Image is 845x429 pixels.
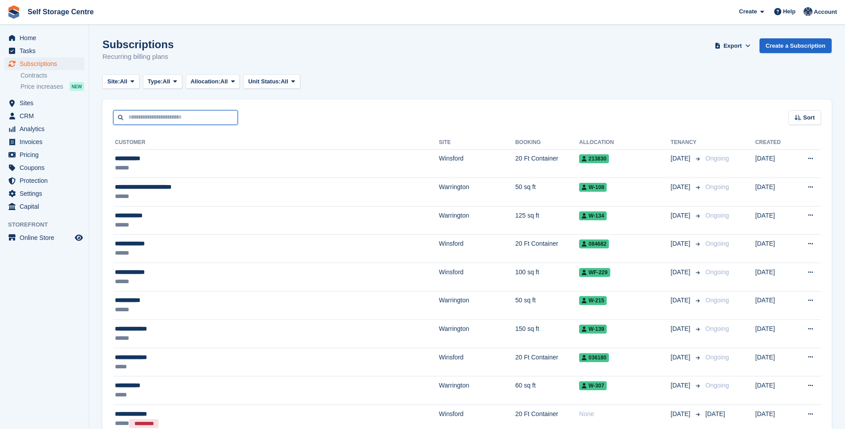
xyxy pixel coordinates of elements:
button: Type: All [143,74,182,89]
button: Unit Status: All [243,74,300,89]
span: [DATE] [671,211,692,220]
td: [DATE] [755,376,793,405]
span: All [120,77,127,86]
span: Home [20,32,73,44]
span: WF-229 [579,268,610,277]
span: Site: [107,77,120,86]
td: [DATE] [755,291,793,320]
span: Ongoing [706,354,729,361]
td: 60 sq ft [515,376,580,405]
td: Winsford [439,348,515,376]
td: [DATE] [755,320,793,348]
td: Warrington [439,178,515,206]
a: menu [4,200,84,213]
span: Ongoing [706,382,729,389]
span: Ongoing [706,297,729,304]
a: menu [4,110,84,122]
td: Winsford [439,235,515,263]
span: Settings [20,187,73,200]
span: Ongoing [706,155,729,162]
span: Sort [803,113,815,122]
td: 20 Ft Container [515,235,580,263]
td: [DATE] [755,348,793,376]
td: 50 sq ft [515,291,580,320]
td: [DATE] [755,235,793,263]
td: [DATE] [755,149,793,178]
span: Ongoing [706,212,729,219]
a: menu [4,136,84,148]
th: Booking [515,136,580,150]
button: Allocation: All [186,74,240,89]
img: Clair Cole [804,7,812,16]
td: [DATE] [755,263,793,292]
a: menu [4,97,84,109]
span: [DATE] [671,296,692,305]
td: 150 sq ft [515,320,580,348]
span: W-139 [579,325,607,334]
span: All [163,77,170,86]
button: Export [713,38,752,53]
img: stora-icon-8386f47178a22dfd0bd8f6a31ec36ba5ce8667c1dd55bd0f319d3a0aa187defe.svg [7,5,20,19]
th: Allocation [579,136,670,150]
a: menu [4,32,84,44]
span: Pricing [20,148,73,161]
span: Price increases [20,82,63,91]
a: Preview store [73,232,84,243]
td: 125 sq ft [515,206,580,235]
td: Warrington [439,206,515,235]
p: Recurring billing plans [102,52,174,62]
a: Self Storage Centre [24,4,97,19]
span: Allocation: [191,77,220,86]
span: Ongoing [706,183,729,190]
a: menu [4,58,84,70]
span: [DATE] [671,324,692,334]
th: Customer [113,136,439,150]
td: Warrington [439,320,515,348]
span: All [281,77,288,86]
a: menu [4,174,84,187]
th: Created [755,136,793,150]
td: 100 sq ft [515,263,580,292]
span: W-307 [579,381,607,390]
td: Warrington [439,291,515,320]
span: W-215 [579,296,607,305]
td: Winsford [439,263,515,292]
span: Subscriptions [20,58,73,70]
th: Tenancy [671,136,702,150]
a: menu [4,123,84,135]
span: Analytics [20,123,73,135]
td: [DATE] [755,206,793,235]
span: Sites [20,97,73,109]
td: 20 Ft Container [515,149,580,178]
span: Tasks [20,45,73,57]
span: W-134 [579,211,607,220]
span: 036180 [579,353,609,362]
td: [DATE] [755,178,793,206]
span: [DATE] [671,353,692,362]
a: menu [4,231,84,244]
span: Ongoing [706,325,729,332]
span: [DATE] [671,239,692,248]
td: 20 Ft Container [515,348,580,376]
div: NEW [69,82,84,91]
span: [DATE] [671,409,692,419]
span: Help [783,7,796,16]
a: menu [4,148,84,161]
a: Price increases NEW [20,82,84,91]
a: menu [4,45,84,57]
span: 213830 [579,154,609,163]
span: [DATE] [671,182,692,192]
div: None [579,409,670,419]
a: Create a Subscription [759,38,832,53]
button: Site: All [102,74,139,89]
span: Protection [20,174,73,187]
span: Ongoing [706,240,729,247]
span: Unit Status: [248,77,281,86]
span: [DATE] [706,410,725,417]
th: Site [439,136,515,150]
span: [DATE] [671,154,692,163]
td: Winsford [439,149,515,178]
td: Warrington [439,376,515,405]
span: Account [814,8,837,16]
span: All [220,77,228,86]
